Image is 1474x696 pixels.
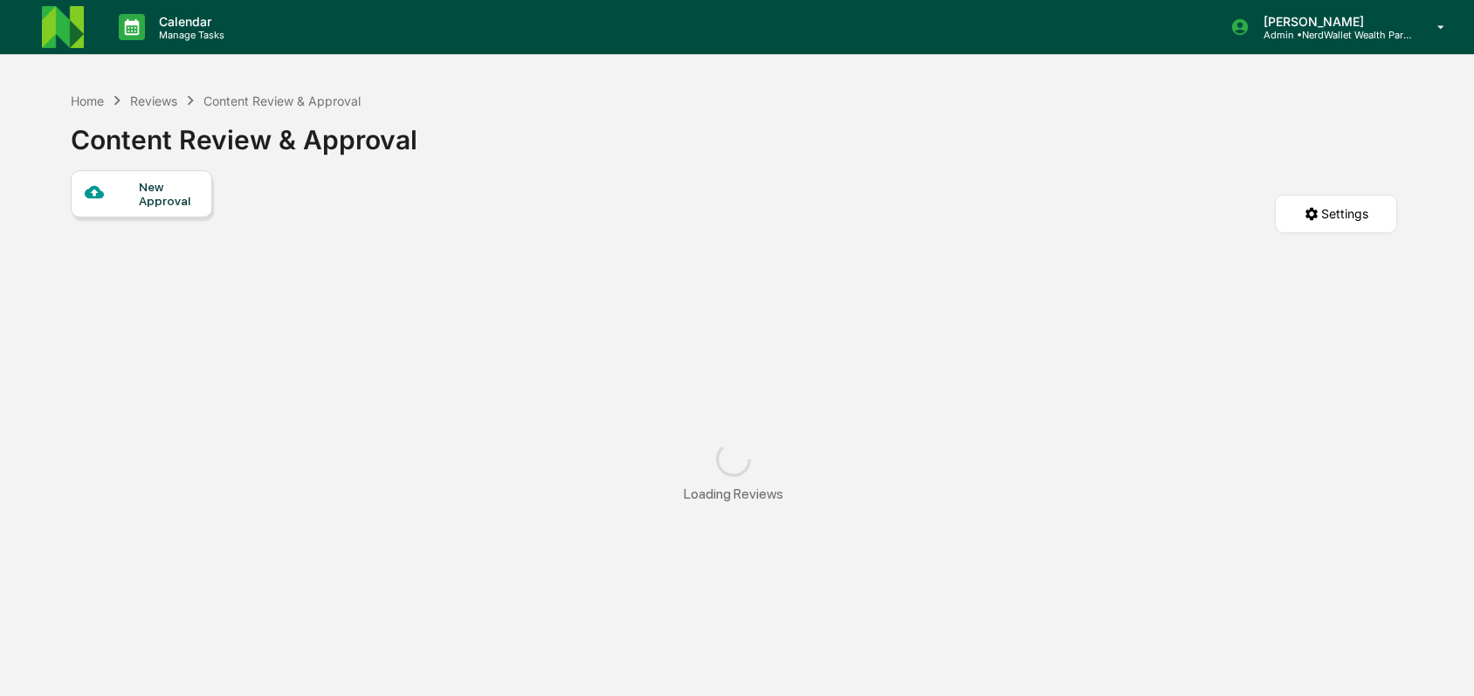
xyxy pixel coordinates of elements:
[71,110,417,155] div: Content Review & Approval
[684,486,783,502] div: Loading Reviews
[1250,14,1412,29] p: [PERSON_NAME]
[42,6,84,48] img: logo
[130,93,177,108] div: Reviews
[145,29,233,41] p: Manage Tasks
[1275,195,1397,233] button: Settings
[203,93,361,108] div: Content Review & Approval
[145,14,233,29] p: Calendar
[139,180,197,208] div: New Approval
[1250,29,1412,41] p: Admin • NerdWallet Wealth Partners
[71,93,104,108] div: Home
